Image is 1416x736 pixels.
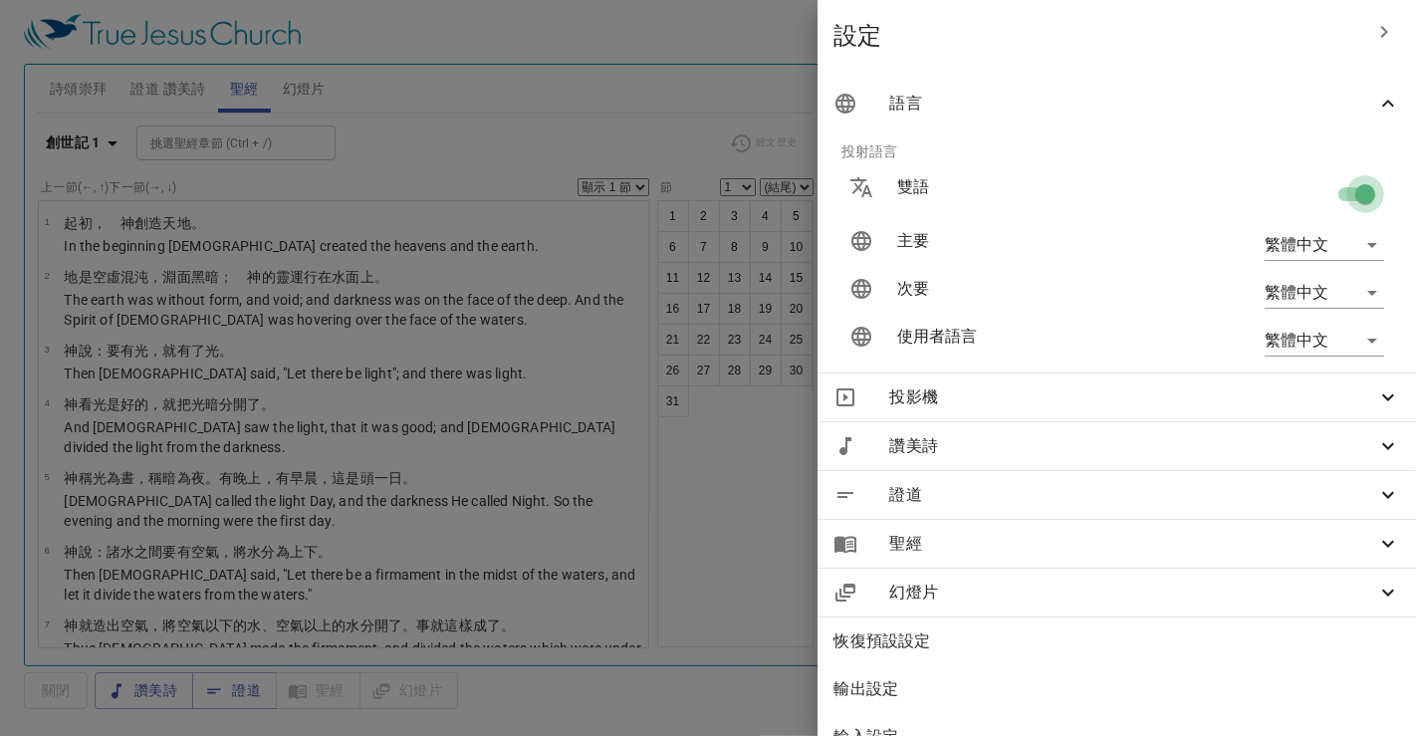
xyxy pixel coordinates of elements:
[818,665,1416,713] div: 輸出設定
[1265,277,1384,309] div: 繁體中文
[818,80,1416,127] div: 語言
[889,92,1376,116] span: 語言
[897,229,1148,253] p: 主要
[818,373,1416,421] div: 投影機
[889,434,1376,458] span: 讚美詩
[818,617,1416,665] div: 恢復預設設定
[889,483,1376,507] span: 證道
[833,629,1400,653] span: 恢復預設設定
[889,385,1376,409] span: 投影機
[833,677,1400,701] span: 輸出設定
[897,325,1148,349] p: 使用者語言
[897,175,1148,199] p: 雙語
[818,520,1416,568] div: 聖經
[897,277,1148,301] p: 次要
[889,581,1376,605] span: 幻燈片
[818,471,1416,519] div: 證道
[833,20,1360,52] span: 設定
[1265,229,1384,261] div: 繁體中文
[826,127,1408,175] li: 投射語言
[889,532,1376,556] span: 聖經
[1265,325,1384,357] div: 繁體中文
[818,422,1416,470] div: 讚美詩
[818,569,1416,616] div: 幻燈片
